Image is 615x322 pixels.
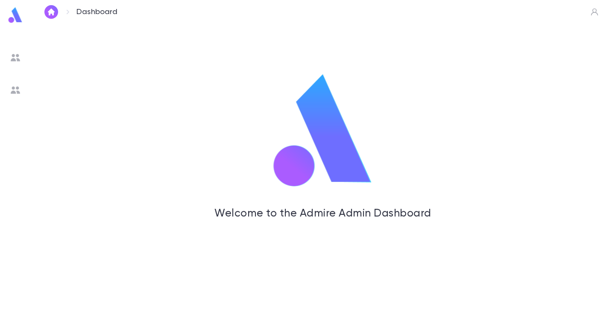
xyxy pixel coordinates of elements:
img: logo [7,7,24,23]
img: logo [261,72,384,191]
img: users_grey.add6a7b1bacd1fe57131ad36919bb8de.svg [10,53,20,63]
img: users_grey.add6a7b1bacd1fe57131ad36919bb8de.svg [10,85,20,95]
h5: Welcome to the Admire Admin Dashboard [79,208,567,220]
img: home_white.a664292cf8c1dea59945f0da9f25487c.svg [46,9,56,15]
p: Dashboard [76,7,118,17]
